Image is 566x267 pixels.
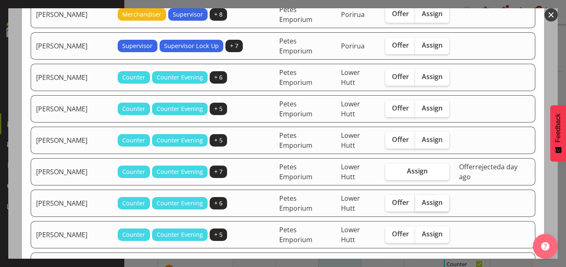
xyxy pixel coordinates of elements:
[341,68,360,87] span: Lower Hutt
[279,162,312,181] span: Petes Emporium
[122,136,145,145] span: Counter
[157,136,203,145] span: Counter Evening
[214,73,223,82] span: + 6
[392,72,409,81] span: Offer
[31,190,113,217] td: [PERSON_NAME]
[392,41,409,49] span: Offer
[541,242,549,250] img: help-xxl-2.png
[214,167,223,176] span: + 7
[173,10,203,19] span: Supervisor
[157,73,203,82] span: Counter Evening
[31,95,113,123] td: [PERSON_NAME]
[279,5,312,24] span: Petes Emporium
[341,99,360,118] span: Lower Hutt
[550,105,566,161] button: Feedback - Show survey
[122,104,145,113] span: Counter
[164,41,219,51] span: Supervisor Lock Up
[475,162,501,171] span: rejected
[392,230,409,238] span: Offer
[422,198,443,207] span: Assign
[392,135,409,144] span: Offer
[31,221,113,248] td: [PERSON_NAME]
[279,36,312,55] span: Petes Emporium
[31,32,113,60] td: [PERSON_NAME]
[341,162,360,181] span: Lower Hutt
[392,198,409,207] span: Offer
[279,225,312,244] span: Petes Emporium
[459,162,530,182] div: Offer a day ago
[157,104,203,113] span: Counter Evening
[422,41,443,49] span: Assign
[230,41,238,51] span: + 7
[392,10,409,18] span: Offer
[422,135,443,144] span: Assign
[554,113,562,142] span: Feedback
[279,99,312,118] span: Petes Emporium
[122,41,152,51] span: Supervisor
[279,68,312,87] span: Petes Emporium
[122,230,145,239] span: Counter
[214,199,223,208] span: + 6
[157,230,203,239] span: Counter Evening
[422,10,443,18] span: Assign
[214,104,223,113] span: + 5
[422,72,443,81] span: Assign
[214,230,223,239] span: + 5
[422,104,443,112] span: Assign
[31,64,113,91] td: [PERSON_NAME]
[31,1,113,28] td: [PERSON_NAME]
[157,199,203,208] span: Counter Evening
[341,225,360,244] span: Lower Hutt
[422,230,443,238] span: Assign
[392,104,409,112] span: Offer
[122,73,145,82] span: Counter
[122,199,145,208] span: Counter
[341,194,360,213] span: Lower Hutt
[279,194,312,213] span: Petes Emporium
[31,127,113,154] td: [PERSON_NAME]
[341,131,360,150] span: Lower Hutt
[214,136,223,145] span: + 5
[279,131,312,150] span: Petes Emporium
[341,41,365,51] span: Porirua
[122,10,161,19] span: Merchandiser
[157,167,203,176] span: Counter Evening
[214,10,223,19] span: + 8
[31,158,113,185] td: [PERSON_NAME]
[341,10,365,19] span: Porirua
[122,167,145,176] span: Counter
[407,167,428,175] span: Assign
